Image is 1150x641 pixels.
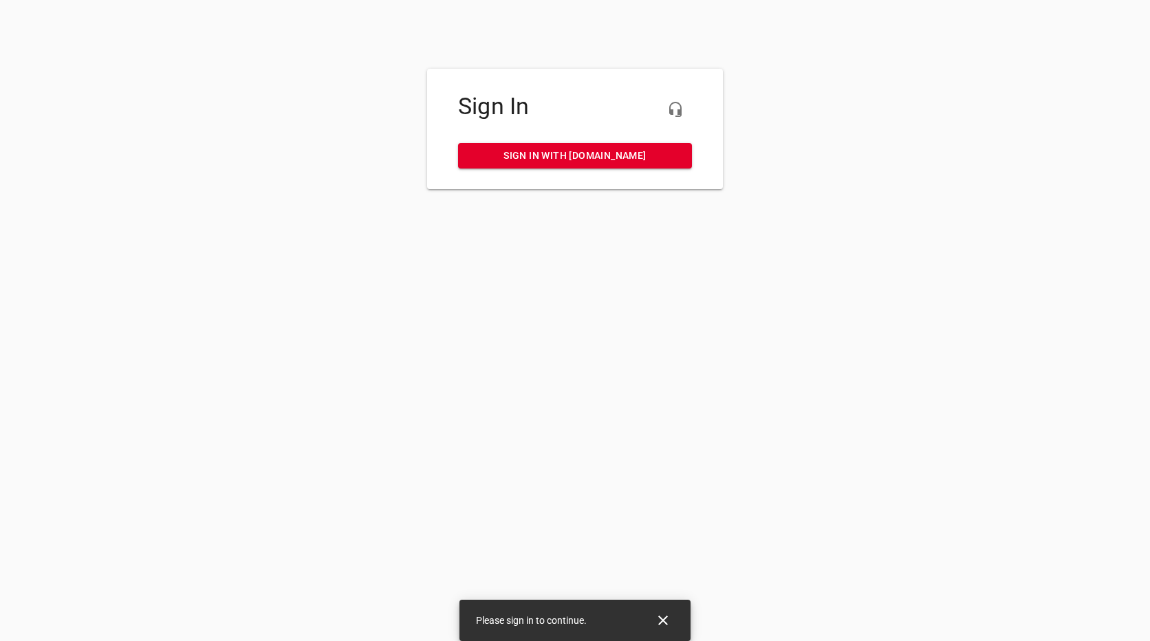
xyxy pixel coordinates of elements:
[659,93,692,126] button: Live Chat
[469,147,681,164] span: Sign in with [DOMAIN_NAME]
[458,93,692,120] h4: Sign In
[647,604,680,637] button: Close
[458,143,692,169] a: Sign in with [DOMAIN_NAME]
[476,615,587,626] span: Please sign in to continue.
